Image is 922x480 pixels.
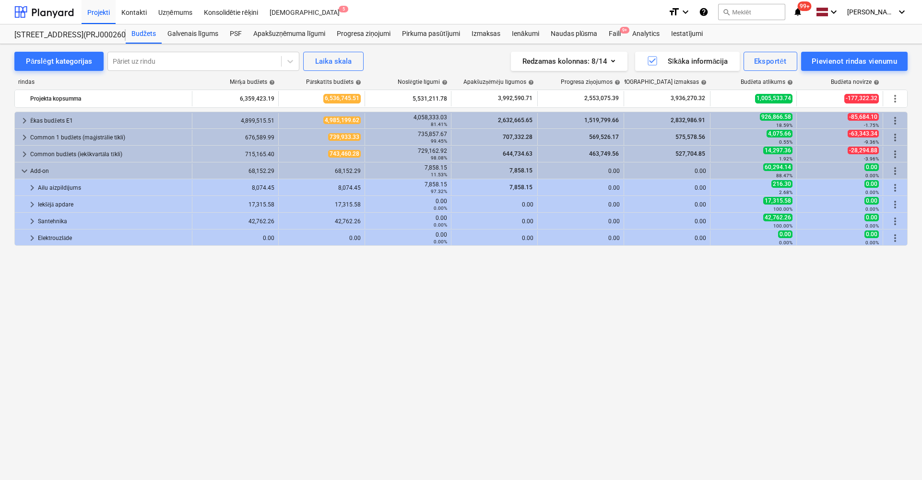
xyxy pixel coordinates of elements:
[674,150,706,157] span: 527,704.85
[440,80,448,85] span: help
[369,231,447,245] div: 0.00
[779,240,792,245] small: 0.00%
[744,52,797,71] button: Eksportēt
[196,151,274,158] div: 715,165.40
[828,6,839,18] i: keyboard_arrow_down
[396,24,466,44] div: Pirkuma pasūtījumi
[455,201,533,208] div: 0.00
[545,24,603,44] a: Naudas plūsma
[588,134,620,140] span: 569,526.17
[162,24,224,44] div: Galvenais līgums
[30,147,188,162] div: Common budžets (iekškvartāla tīkli)
[306,79,361,86] div: Pārskatīts budžets
[328,150,361,158] span: 743,460.28
[14,30,114,40] div: [STREET_ADDRESS](PRJ0002600) 2601946
[431,122,447,127] small: 81.41%
[864,156,879,161] small: -3.96%
[508,184,533,191] span: 7,858.15
[779,190,792,195] small: 2.68%
[26,182,38,194] span: keyboard_arrow_right
[283,201,361,208] div: 17,315.58
[776,173,792,178] small: 88.47%
[722,8,730,16] span: search
[434,222,447,228] small: 0.00%
[196,201,274,208] div: 17,315.58
[196,168,274,174] div: 68,152.29
[864,123,879,128] small: -1.75%
[38,214,188,229] div: Santehnika
[19,115,30,126] span: keyboard_arrow_right
[30,91,188,106] div: Projekta kopsumma
[889,93,901,104] span: Vairāk darbību
[864,197,879,205] span: 0.00
[506,24,545,44] a: Ienākumi
[369,148,447,161] div: 729,162.92
[369,164,447,178] div: 7,858.15
[369,181,447,194] div: 7,858.15
[674,134,706,140] span: 575,578.56
[502,150,533,157] span: 644,734.63
[798,1,812,11] span: 99+
[763,214,792,221] span: 42,762.26
[224,24,248,44] a: PSF
[812,55,897,68] div: Pievienot rindas vienumu
[778,230,792,238] span: 0.00
[865,223,879,229] small: 0.00%
[801,52,908,71] button: Pievienot rindas vienumu
[542,218,620,225] div: 0.00
[626,24,665,44] div: Analytics
[588,150,620,157] span: 463,749.56
[755,94,792,103] span: 1,005,533.74
[497,117,533,124] span: 2,632,665.65
[303,52,364,71] button: Laika skala
[331,24,396,44] a: Progresa ziņojumi
[339,6,348,12] span: 5
[776,123,792,128] small: 18.59%
[864,180,879,188] span: 0.00
[26,216,38,227] span: keyboard_arrow_right
[542,168,620,174] div: 0.00
[785,80,793,85] span: help
[864,214,879,221] span: 0.00
[14,52,104,71] button: Pārslēgt kategorijas
[620,27,629,34] span: 9+
[628,235,706,241] div: 0.00
[763,147,792,154] span: 14,297.36
[196,134,274,141] div: 676,589.99
[773,223,792,229] small: 100.00%
[613,80,620,85] span: help
[323,94,361,103] span: 6,536,745.51
[628,168,706,174] div: 0.00
[896,6,908,18] i: keyboard_arrow_down
[511,52,627,71] button: Redzamas kolonnas:8/14
[628,201,706,208] div: 0.00
[508,167,533,174] span: 7,858.15
[647,55,728,68] div: Sīkāka informācija
[889,232,901,244] span: Vairāk darbību
[665,24,709,44] div: Iestatījumi
[635,52,740,71] button: Sīkāka informācija
[369,114,447,127] div: 4,058,333.03
[763,163,792,171] span: 60,294.14
[779,139,792,145] small: 0.55%
[431,172,447,177] small: 11.53%
[583,94,620,103] span: 2,553,075.39
[26,232,38,244] span: keyboard_arrow_right
[26,55,92,68] div: Pārslēgt kategorijas
[30,113,188,128] div: Ēkas budžets E1
[767,130,792,137] span: 4,075.66
[668,6,680,18] i: format_size
[267,80,275,85] span: help
[889,115,901,126] span: Vairāk darbību
[315,55,352,68] div: Laika skala
[38,197,188,212] div: Iekšējā apdare
[779,156,792,161] small: 1.92%
[38,180,188,195] div: Ailu aizpildījums
[561,79,620,86] div: Progresa ziņojumos
[196,117,274,124] div: 4,899,515.51
[455,218,533,225] div: 0.00
[848,147,879,154] span: -28,294.88
[831,79,879,86] div: Budžeta novirze
[38,230,188,246] div: Elektrouzlāde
